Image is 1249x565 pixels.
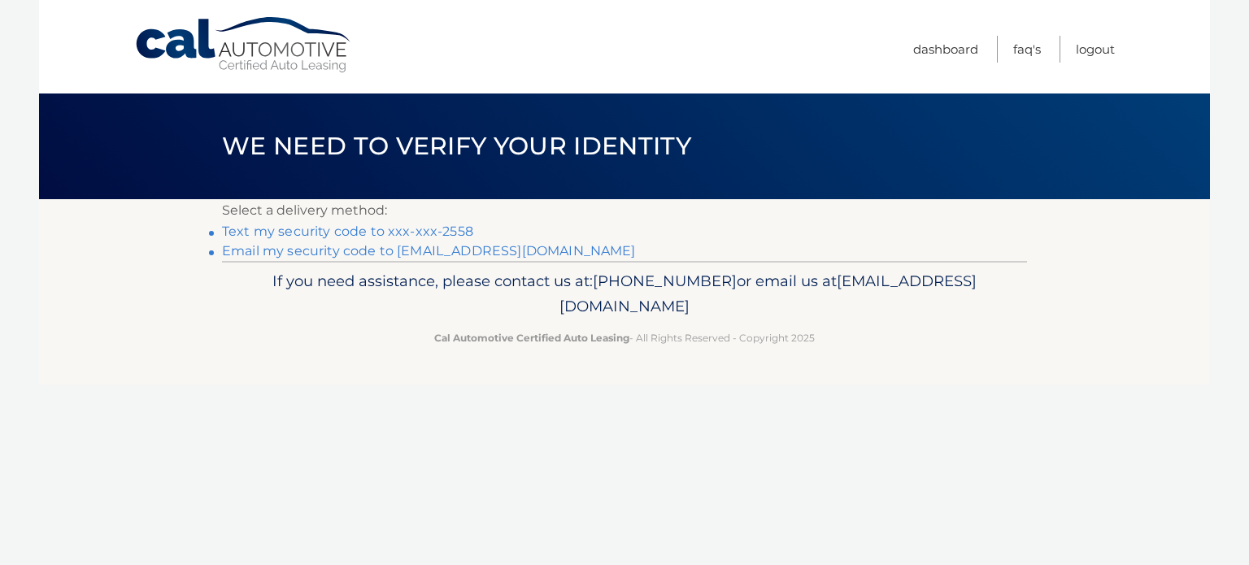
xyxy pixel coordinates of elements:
a: Cal Automotive [134,16,354,74]
span: [PHONE_NUMBER] [593,272,737,290]
span: We need to verify your identity [222,131,691,161]
a: Dashboard [913,36,978,63]
a: Text my security code to xxx-xxx-2558 [222,224,473,239]
a: Email my security code to [EMAIL_ADDRESS][DOMAIN_NAME] [222,243,636,259]
a: Logout [1076,36,1115,63]
p: If you need assistance, please contact us at: or email us at [233,268,1016,320]
p: - All Rights Reserved - Copyright 2025 [233,329,1016,346]
a: FAQ's [1013,36,1041,63]
p: Select a delivery method: [222,199,1027,222]
strong: Cal Automotive Certified Auto Leasing [434,332,629,344]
